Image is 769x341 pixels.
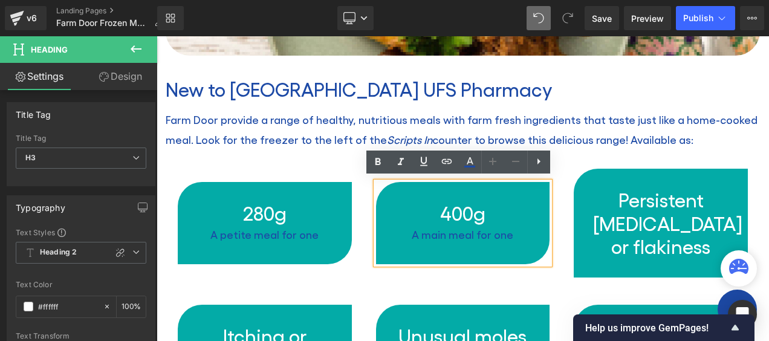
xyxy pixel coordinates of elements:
button: More [740,6,764,30]
h3: Persistent [MEDICAL_DATA] or flakiness [436,152,572,221]
span: Preview [631,12,664,25]
div: Text Color [16,281,146,289]
a: Preview [624,6,671,30]
p: Farm Door provide a range of healthy, nutritious meals with farm fresh ingredients that taste jus... [9,74,603,113]
div: Text Styles [16,227,146,237]
a: Design [81,63,160,90]
div: Title Tag [16,134,146,143]
input: Color [38,300,97,313]
div: v6 [24,10,39,26]
div: Text Transform [16,332,146,340]
div: Typography [16,196,65,213]
span: Heading [31,45,68,54]
button: Publish [676,6,735,30]
b: Heading 2 [40,247,77,258]
a: Landing Pages [56,6,172,16]
b: H3 [25,153,36,162]
button: Redo [556,6,580,30]
span: Help us improve GemPages! [585,322,728,334]
span: Farm Door Frozen Meals [56,18,149,28]
div: Title Tag [16,103,51,120]
span: Publish [683,13,713,23]
span: Save [592,12,612,25]
div: % [117,296,146,317]
button: Undo [527,6,551,30]
h3: 280g [41,165,176,188]
i: Scripts In [230,97,276,109]
div: Open Intercom Messenger [728,300,757,329]
a: New Library [157,6,184,30]
a: v6 [5,6,47,30]
div: A main meal for one [239,189,374,208]
h3: 400g [239,165,374,188]
h2: New to [GEOGRAPHIC_DATA] UFS Pharmacy [9,41,603,64]
div: A petite meal for one [41,189,176,208]
button: Show survey - Help us improve GemPages! [585,320,742,335]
